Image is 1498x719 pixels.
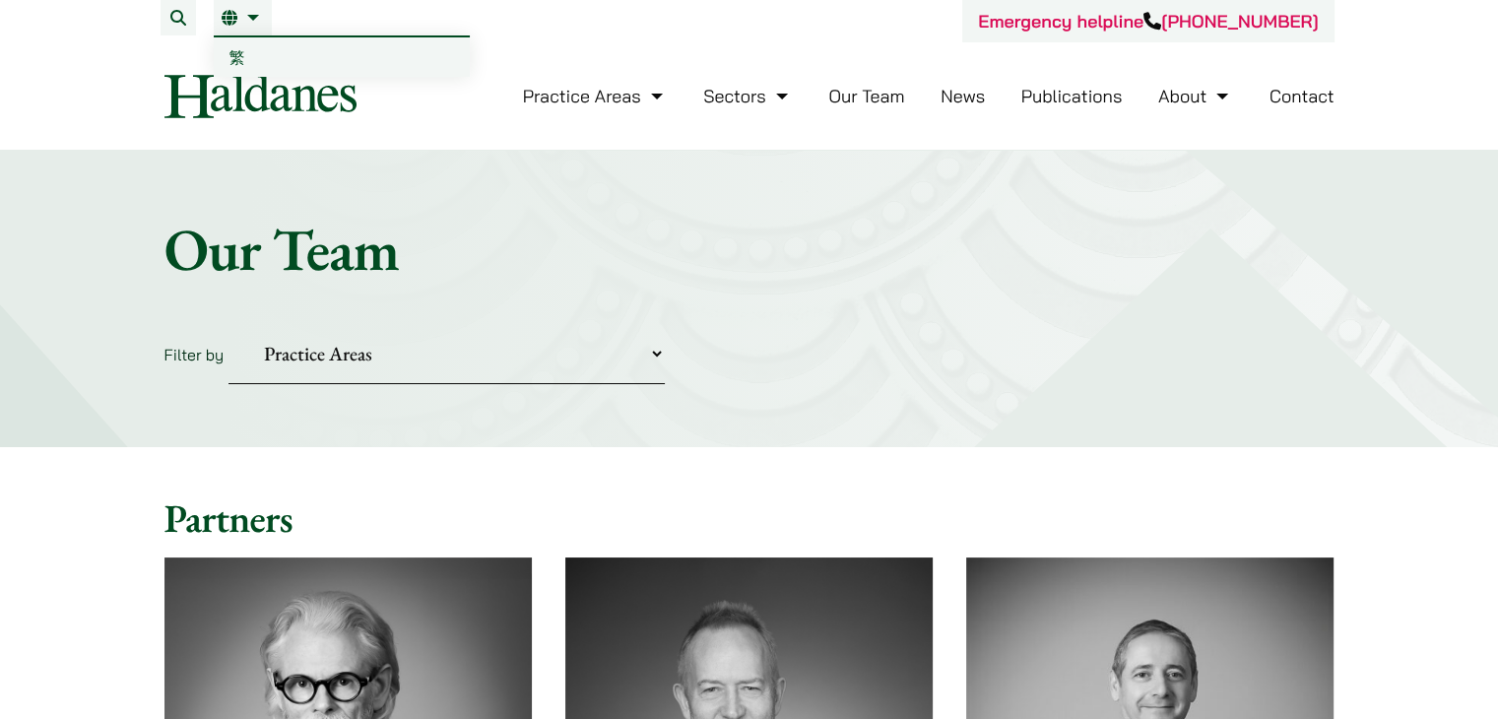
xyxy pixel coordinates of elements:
[164,494,1335,542] h2: Partners
[1158,85,1233,107] a: About
[164,74,357,118] img: Logo of Haldanes
[978,10,1318,33] a: Emergency helpline[PHONE_NUMBER]
[214,37,470,77] a: Switch to 繁
[828,85,904,107] a: Our Team
[222,10,264,26] a: EN
[523,85,668,107] a: Practice Areas
[941,85,985,107] a: News
[164,345,225,364] label: Filter by
[1021,85,1123,107] a: Publications
[1270,85,1335,107] a: Contact
[703,85,792,107] a: Sectors
[164,214,1335,285] h1: Our Team
[229,47,245,67] span: 繁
